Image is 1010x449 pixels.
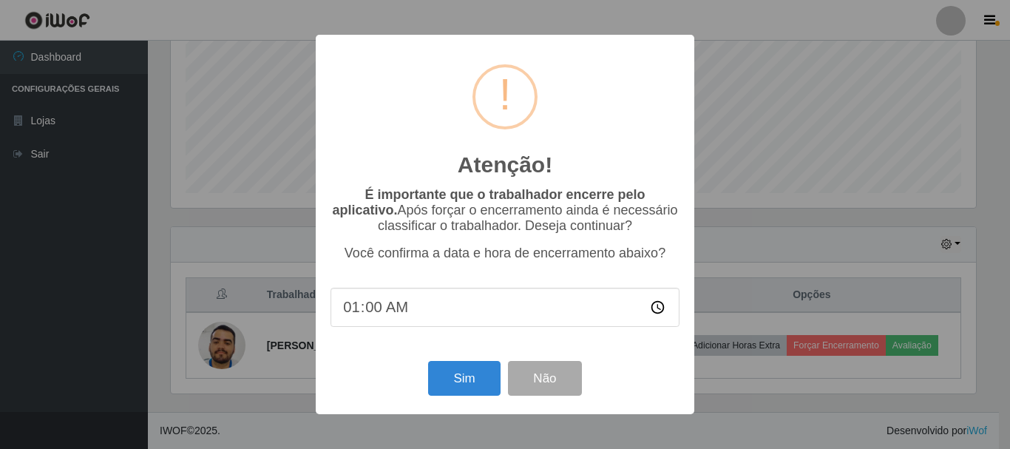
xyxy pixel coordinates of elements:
p: Após forçar o encerramento ainda é necessário classificar o trabalhador. Deseja continuar? [331,187,679,234]
b: É importante que o trabalhador encerre pelo aplicativo. [332,187,645,217]
button: Não [508,361,581,396]
h2: Atenção! [458,152,552,178]
p: Você confirma a data e hora de encerramento abaixo? [331,246,679,261]
button: Sim [428,361,500,396]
